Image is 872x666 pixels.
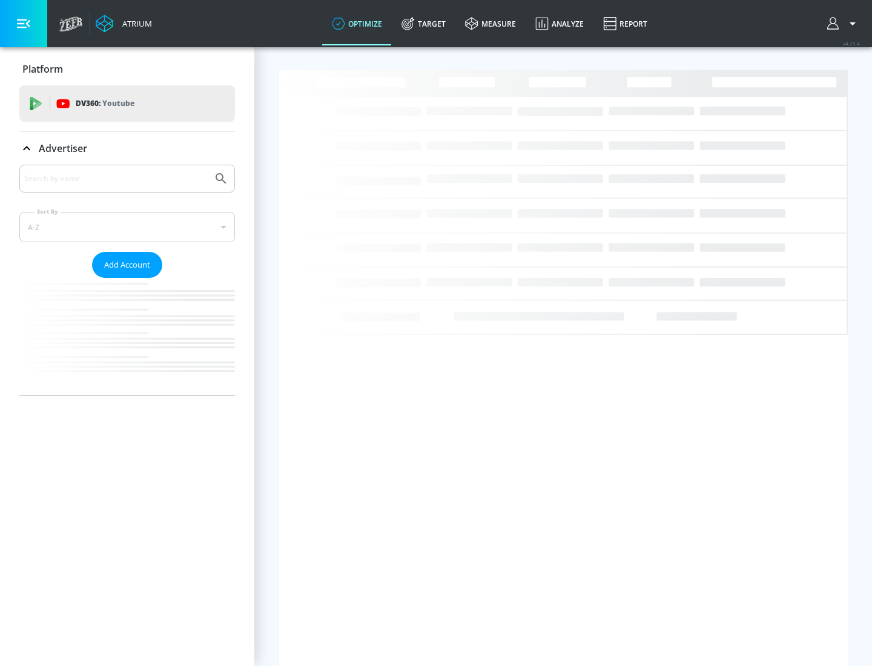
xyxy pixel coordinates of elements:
[104,258,150,272] span: Add Account
[455,2,526,45] a: measure
[92,252,162,278] button: Add Account
[102,97,134,110] p: Youtube
[24,171,208,186] input: Search by name
[39,142,87,155] p: Advertiser
[19,85,235,122] div: DV360: Youtube
[19,52,235,86] div: Platform
[117,18,152,29] div: Atrium
[76,97,134,110] p: DV360:
[843,40,860,47] span: v 4.25.4
[19,212,235,242] div: A-Z
[19,165,235,395] div: Advertiser
[392,2,455,45] a: Target
[22,62,63,76] p: Platform
[593,2,657,45] a: Report
[322,2,392,45] a: optimize
[19,278,235,395] nav: list of Advertiser
[96,15,152,33] a: Atrium
[35,208,61,216] label: Sort By
[526,2,593,45] a: Analyze
[19,131,235,165] div: Advertiser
